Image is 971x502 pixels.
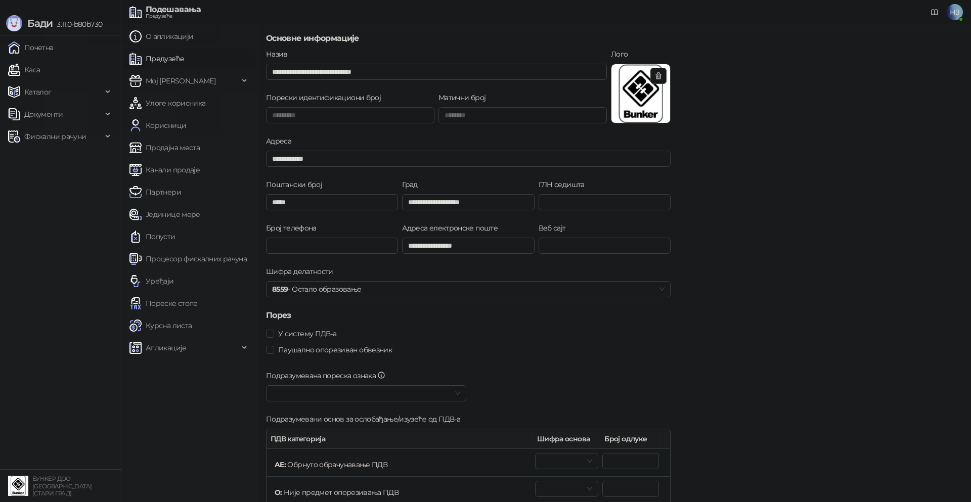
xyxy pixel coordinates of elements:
label: Подразумевана пореска ознака [266,370,392,381]
div: Предузеће [146,14,201,19]
input: Број телефона [266,238,398,254]
span: Паушално опорезиван обвезник [274,344,396,355]
span: Logo [611,64,670,126]
label: Матични број [438,92,492,103]
img: Logo [611,64,670,123]
div: Обрнуто обрачунавање ПДВ [273,457,389,472]
a: Канали продаје [129,160,200,180]
a: Пореске стопе [129,293,198,313]
label: Поштански број [266,179,328,190]
input: Адреса [266,151,671,167]
a: Документација [926,4,943,20]
img: Logo [6,15,22,31]
span: Бади [27,17,53,29]
strong: AE : [275,460,286,469]
label: Адреса [266,135,298,147]
span: Апликације [146,338,187,358]
h5: Основне информације [266,32,671,44]
label: Адреса електронске поште [402,222,504,234]
strong: O : [275,488,282,497]
label: Порески идентификациони број [266,92,387,103]
label: ГЛН седишта [539,179,591,190]
h5: Порез [266,309,671,322]
label: Град [402,179,424,190]
span: Документи [24,104,63,124]
a: О апликацији [129,26,193,47]
img: 64x64-companyLogo-d200c298-da26-4023-afd4-f376f589afb5.jpeg [8,476,28,496]
span: НЗ [947,4,963,20]
td: ПДВ категорија [267,449,533,477]
a: Попусти [129,226,175,247]
td: Шифра основа [533,449,600,477]
a: Јединице мере [129,204,200,224]
a: Почетна [8,37,54,58]
span: Фискални рачуни [24,126,86,147]
span: У систему ПДВ-а [274,328,340,339]
input: Веб сајт [539,238,671,254]
input: ГЛН седишта [539,194,671,210]
a: Улоге корисника [129,93,205,113]
span: Мој [PERSON_NAME] [146,71,215,91]
a: Партнери [129,182,181,202]
input: Град [402,194,534,210]
div: Није предмет опорезивања ПДВ [273,485,401,500]
input: Поштански број [266,194,398,210]
label: Назив [266,49,294,60]
a: Курсна листа [129,315,192,336]
a: Процесор фискалних рачуна [129,249,247,269]
small: БУНКЕР ДОО [GEOGRAPHIC_DATA] (СТАРИ ГРАД) [32,475,92,497]
input: Адреса електронске поште [402,238,534,254]
th: Број одлуке [600,429,661,449]
label: Број телефона [266,222,323,234]
span: Каталог [24,82,52,102]
input: Порески идентификациони број [266,107,434,123]
label: Шифра делатности [266,266,339,277]
a: Предузеће [129,49,184,69]
span: - Остало образовање [272,282,665,297]
strong: 8559 [272,285,288,294]
label: Веб сајт [539,222,572,234]
div: Подешавања [146,6,201,14]
input: Назив [266,64,607,80]
a: Уређаји [129,271,174,291]
td: Број одлуке [600,449,661,477]
a: Корисници [129,115,186,135]
input: Матични број [438,107,607,123]
span: 3.11.0-b80b730 [53,20,102,29]
a: Каса [8,60,40,80]
th: Шифра основа [533,429,600,449]
label: Лого [611,49,634,60]
th: ПДВ категорија [267,429,533,449]
a: Продајна места [129,138,200,158]
label: Подразумевани основ за ослобађање/изузеће од ПДВ-а [266,414,466,425]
